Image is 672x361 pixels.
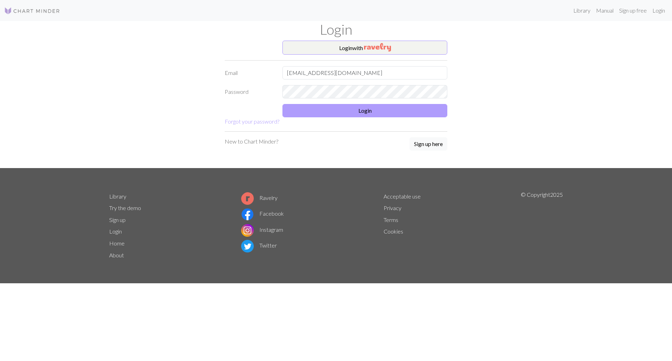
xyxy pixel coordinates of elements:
[384,193,421,200] a: Acceptable use
[241,224,254,237] img: Instagram logo
[220,85,278,98] label: Password
[109,216,126,223] a: Sign up
[409,137,447,151] a: Sign up here
[220,66,278,79] label: Email
[241,226,283,233] a: Instagram
[241,240,254,252] img: Twitter logo
[409,137,447,151] button: Sign up here
[384,228,403,235] a: Cookies
[109,204,141,211] a: Try the demo
[105,21,567,38] h1: Login
[570,4,593,18] a: Library
[241,208,254,221] img: Facebook logo
[241,194,278,201] a: Ravelry
[593,4,616,18] a: Manual
[4,7,60,15] img: Logo
[109,193,126,200] a: Library
[225,137,278,146] p: New to Chart Minder?
[282,41,447,55] button: Loginwith
[282,104,447,117] button: Login
[109,228,122,235] a: Login
[241,242,277,249] a: Twitter
[225,118,279,125] a: Forgot your password?
[384,204,401,211] a: Privacy
[616,4,650,18] a: Sign up free
[364,43,391,51] img: Ravelry
[521,190,563,261] p: © Copyright 2025
[241,210,284,217] a: Facebook
[241,192,254,205] img: Ravelry logo
[650,4,668,18] a: Login
[384,216,398,223] a: Terms
[109,252,124,258] a: About
[109,240,125,247] a: Home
